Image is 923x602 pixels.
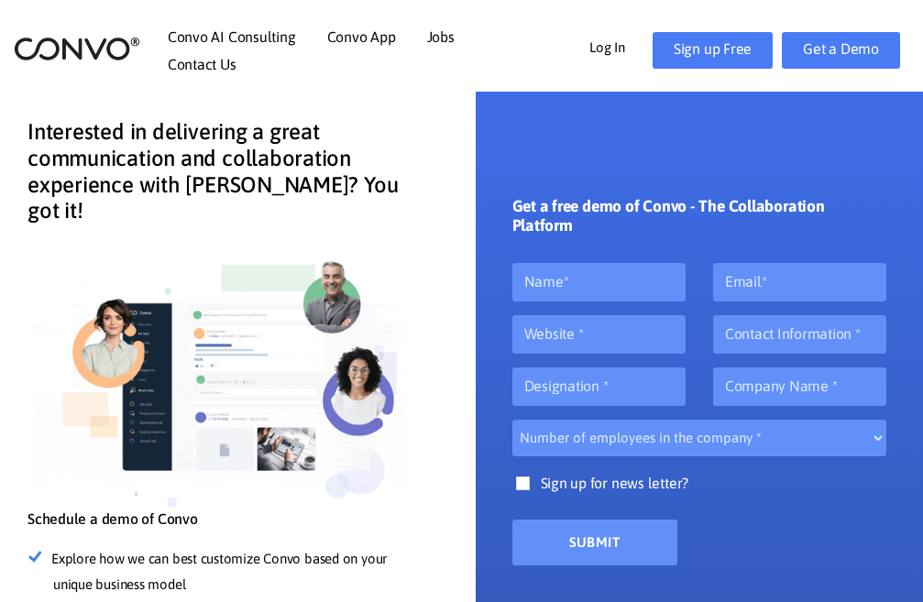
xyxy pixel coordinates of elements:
[512,520,677,565] input: Submit
[713,263,886,301] input: Email*
[168,57,236,71] a: Contact Us
[512,315,686,354] input: Website *
[512,197,887,249] h3: Get a free demo of Convo - The Collaboration Platform
[713,367,886,406] input: Company Name *
[14,36,140,62] img: logo_2.png
[512,470,887,516] label: Sign up for news letter?
[589,32,653,60] a: Log In
[27,119,421,238] h4: Interested in delivering a great communication and collaboration experience with [PERSON_NAME]? Y...
[782,32,900,69] a: Get a Demo
[27,243,421,510] img: getademo-left-img.png
[512,367,686,406] input: Designation *
[427,29,455,44] a: Jobs
[327,29,396,44] a: Convo App
[713,315,886,354] input: Contact Information *
[168,29,296,44] a: Convo AI Consulting
[53,546,421,597] li: Explore how we can best customize Convo based on your unique business model
[653,32,773,69] a: Sign up Free
[512,263,686,301] input: Name*
[27,510,421,542] h4: Schedule a demo of Convo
